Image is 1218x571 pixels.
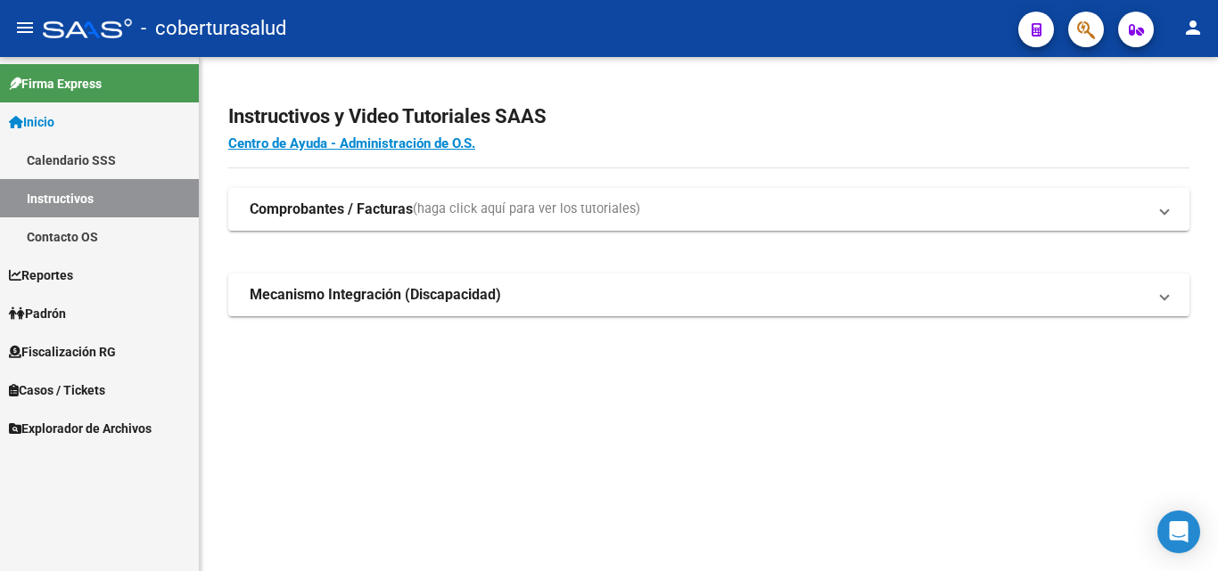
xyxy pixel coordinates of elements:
[9,265,73,285] span: Reportes
[14,17,36,38] mat-icon: menu
[1182,17,1204,38] mat-icon: person
[228,188,1189,231] mat-expansion-panel-header: Comprobantes / Facturas(haga click aquí para ver los tutoriales)
[9,74,102,94] span: Firma Express
[9,380,105,400] span: Casos / Tickets
[413,200,640,219] span: (haga click aquí para ver los tutoriales)
[228,273,1189,316] mat-expansion-panel-header: Mecanismo Integración (Discapacidad)
[141,9,286,48] span: - coberturasalud
[250,200,413,219] strong: Comprobantes / Facturas
[9,112,54,132] span: Inicio
[9,304,66,323] span: Padrón
[228,135,475,151] a: Centro de Ayuda - Administración de O.S.
[228,100,1189,134] h2: Instructivos y Video Tutoriales SAAS
[9,342,116,362] span: Fiscalización RG
[9,419,152,438] span: Explorador de Archivos
[1157,510,1200,553] div: Open Intercom Messenger
[250,285,501,305] strong: Mecanismo Integración (Discapacidad)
